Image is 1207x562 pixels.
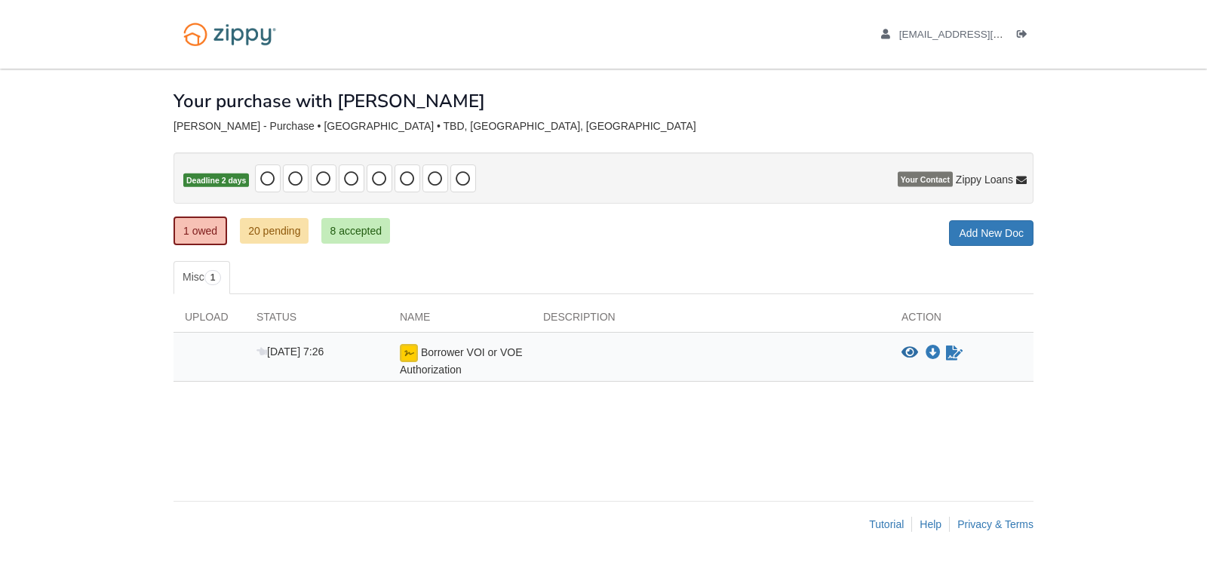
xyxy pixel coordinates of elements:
span: Deadline 2 days [183,174,249,188]
span: dkennedyracing@gmail.com [899,29,1072,40]
a: Misc [174,261,230,294]
img: esign [400,344,418,362]
div: Description [532,309,890,332]
div: [PERSON_NAME] - Purchase • [GEOGRAPHIC_DATA] • TBD, [GEOGRAPHIC_DATA], [GEOGRAPHIC_DATA] [174,120,1033,133]
span: Your Contact [898,172,953,187]
img: Logo [174,15,286,54]
span: Borrower VOI or VOE Authorization [400,346,522,376]
button: View Borrower VOI or VOE Authorization [901,345,918,361]
a: Tutorial [869,518,904,530]
a: 8 accepted [321,218,390,244]
span: [DATE] 7:26 [256,345,324,358]
div: Status [245,309,389,332]
a: Privacy & Terms [957,518,1033,530]
a: Log out [1017,29,1033,44]
a: Help [920,518,941,530]
span: Zippy Loans [956,172,1013,187]
a: edit profile [881,29,1072,44]
span: 1 [204,270,222,285]
a: 20 pending [240,218,309,244]
a: Add New Doc [949,220,1033,246]
a: Download Borrower VOI or VOE Authorization [926,347,941,359]
h1: Your purchase with [PERSON_NAME] [174,91,485,111]
div: Action [890,309,1033,332]
div: Upload [174,309,245,332]
a: Waiting for your co-borrower to e-sign [944,344,964,362]
div: Name [389,309,532,332]
a: 1 owed [174,217,227,245]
